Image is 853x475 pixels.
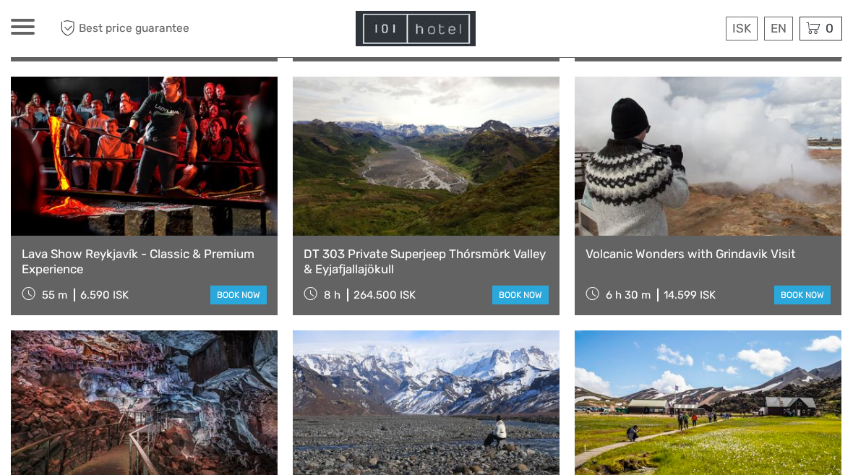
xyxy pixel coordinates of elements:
span: 8 h [324,288,340,301]
span: ISK [732,21,751,35]
button: Open LiveChat chat widget [12,6,55,49]
a: book now [774,286,831,304]
a: Volcanic Wonders with Grindavik Visit [586,247,831,261]
div: 6.590 ISK [80,288,129,301]
img: Hotel Information [356,11,476,46]
div: 264.500 ISK [353,288,416,301]
div: 14.599 ISK [664,288,716,301]
a: Lava Show Reykjavík - Classic & Premium Experience [22,247,267,276]
span: Best price guarantee [56,17,219,40]
span: 6 h 30 m [606,288,651,301]
span: 0 [823,21,836,35]
a: book now [492,286,549,304]
span: 55 m [42,288,67,301]
a: DT 303 Private Superjeep Thórsmörk Valley & Eyjafjallajökull [304,247,549,276]
a: book now [210,286,267,304]
div: EN [764,17,793,40]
